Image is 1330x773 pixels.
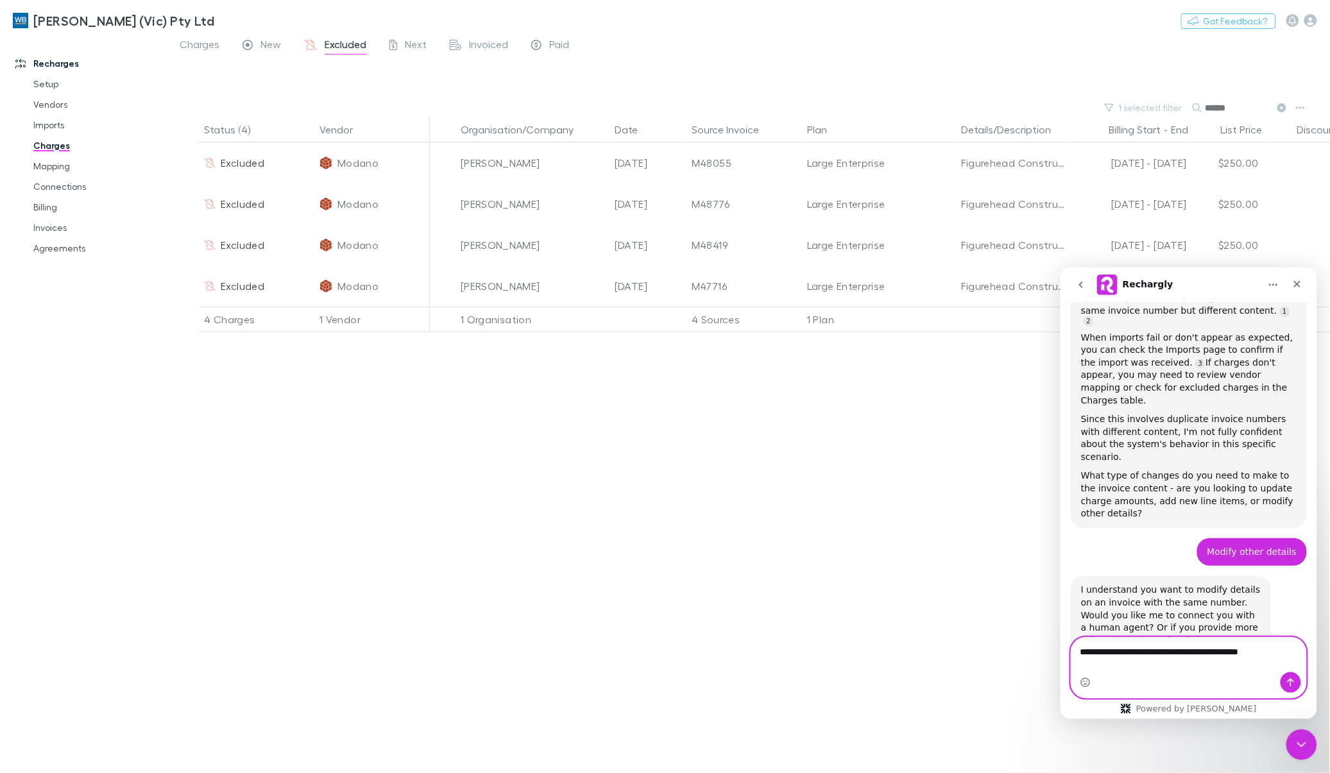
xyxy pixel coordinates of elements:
[337,266,379,307] span: Modano
[1187,266,1264,307] div: $250.00
[221,239,264,251] span: Excluded
[221,280,264,292] span: Excluded
[199,307,314,332] div: 4 Charges
[961,142,1066,183] div: Figurehead Constructions Pty Ltd
[1286,729,1317,760] iframe: Intercom live chat
[21,74,178,94] a: Setup
[807,142,951,183] div: Large Enterprise
[1187,142,1264,183] div: $250.00
[320,239,332,251] img: Modano's Logo
[21,197,178,217] a: Billing
[337,225,379,266] span: Modano
[610,225,686,266] div: [DATE]
[615,117,653,142] button: Date
[610,183,686,225] div: [DATE]
[807,117,842,142] button: Plan
[692,225,797,266] div: M48419
[961,225,1066,266] div: Figurehead Constructions Pty Ltd
[1171,117,1188,142] button: End
[807,183,951,225] div: Large Enterprise
[461,225,604,266] div: [PERSON_NAME]
[610,142,686,183] div: [DATE]
[21,176,178,197] a: Connections
[320,157,332,169] img: Modano's Logo
[692,117,774,142] button: Source Invoice
[1077,183,1187,225] div: [DATE] - [DATE]
[3,53,178,74] a: Recharges
[1077,117,1201,142] div: -
[610,266,686,307] div: [DATE]
[320,198,332,210] img: Modano's Logo
[456,307,610,332] div: 1 Organisation
[807,266,951,307] div: Large Enterprise
[13,13,28,28] img: William Buck (Vic) Pty Ltd's Logo
[461,117,589,142] button: Organisation/Company
[33,13,214,28] h3: [PERSON_NAME] (Vic) Pty Ltd
[692,183,797,225] div: M48776
[204,117,266,142] button: Status (4)
[337,142,379,183] span: Modano
[320,117,368,142] button: Vendor
[5,5,222,36] a: [PERSON_NAME] (Vic) Pty Ltd
[461,142,604,183] div: [PERSON_NAME]
[461,266,604,307] div: [PERSON_NAME]
[325,38,366,55] span: Excluded
[1187,225,1264,266] div: $250.00
[461,183,604,225] div: [PERSON_NAME]
[961,117,1066,142] button: Details/Description
[337,183,379,225] span: Modano
[1077,266,1187,307] div: [DATE] - [DATE]
[21,217,178,238] a: Invoices
[314,307,430,332] div: 1 Vendor
[692,142,797,183] div: M48055
[1187,183,1264,225] div: $250.00
[21,135,178,156] a: Charges
[1077,225,1187,266] div: [DATE] - [DATE]
[21,156,178,176] a: Mapping
[320,280,332,293] img: Modano's Logo
[1077,142,1187,183] div: [DATE] - [DATE]
[21,115,178,135] a: Imports
[692,266,797,307] div: M47716
[961,183,1066,225] div: Figurehead Constructions Pty Ltd
[1221,117,1278,142] button: List Price
[802,307,956,332] div: 1 Plan
[1181,13,1276,29] button: Got Feedback?
[1098,100,1190,115] button: 1 selected filter
[1109,117,1161,142] button: Billing Start
[807,225,951,266] div: Large Enterprise
[469,38,508,55] span: Invoiced
[180,38,219,55] span: Charges
[260,38,281,55] span: New
[221,198,264,210] span: Excluded
[405,38,427,55] span: Next
[21,238,178,259] a: Agreements
[21,94,178,115] a: Vendors
[221,157,264,169] span: Excluded
[961,266,1066,307] div: Figurehead Constructions Pty Ltd
[686,307,802,332] div: 4 Sources
[549,38,569,55] span: Paid
[1061,268,1317,719] iframe: Intercom live chat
